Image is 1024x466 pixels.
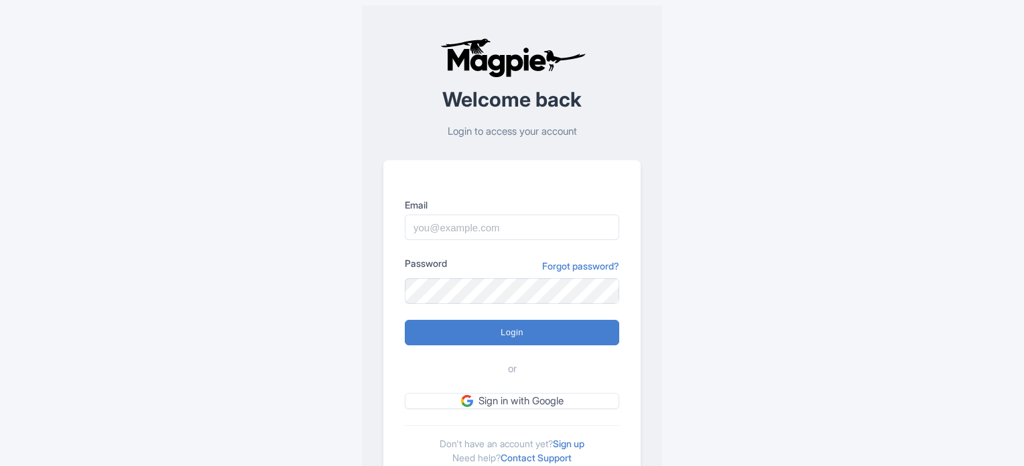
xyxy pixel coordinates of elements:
[383,124,641,139] p: Login to access your account
[405,320,619,345] input: Login
[405,198,619,212] label: Email
[405,215,619,240] input: you@example.com
[437,38,588,78] img: logo-ab69f6fb50320c5b225c76a69d11143b.png
[508,361,517,377] span: or
[553,438,584,449] a: Sign up
[501,452,572,463] a: Contact Support
[405,393,619,410] a: Sign in with Google
[461,395,473,407] img: google.svg
[405,256,447,270] label: Password
[542,259,619,273] a: Forgot password?
[405,425,619,465] div: Don't have an account yet? Need help?
[383,89,641,111] h2: Welcome back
